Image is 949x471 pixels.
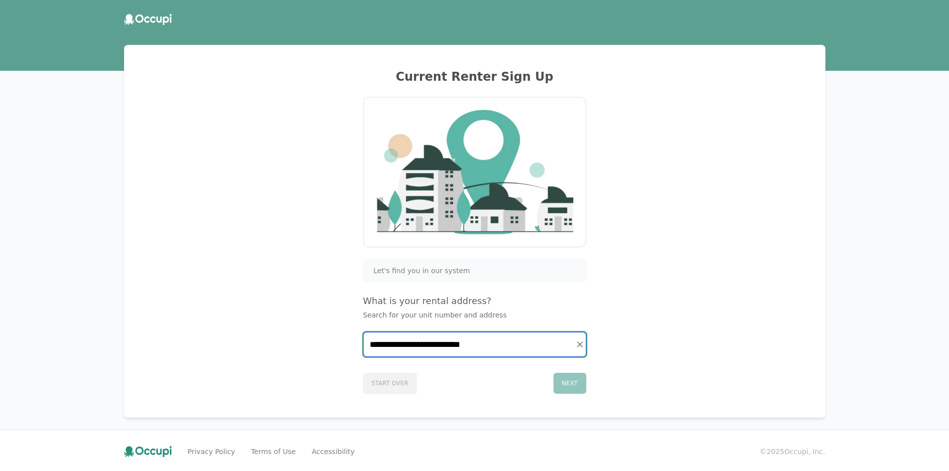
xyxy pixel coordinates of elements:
p: Search for your unit number and address [363,310,586,320]
button: Clear [573,337,587,351]
h2: Current Renter Sign Up [136,69,813,85]
small: © 2025 Occupi, Inc. [760,447,825,457]
a: Accessibility [312,447,355,457]
h4: What is your rental address? [363,294,586,308]
input: Start typing... [364,332,586,356]
a: Terms of Use [251,447,296,457]
span: Let's find you in our system [374,266,470,276]
a: Privacy Policy [188,447,235,457]
img: Company Logo [376,110,573,234]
